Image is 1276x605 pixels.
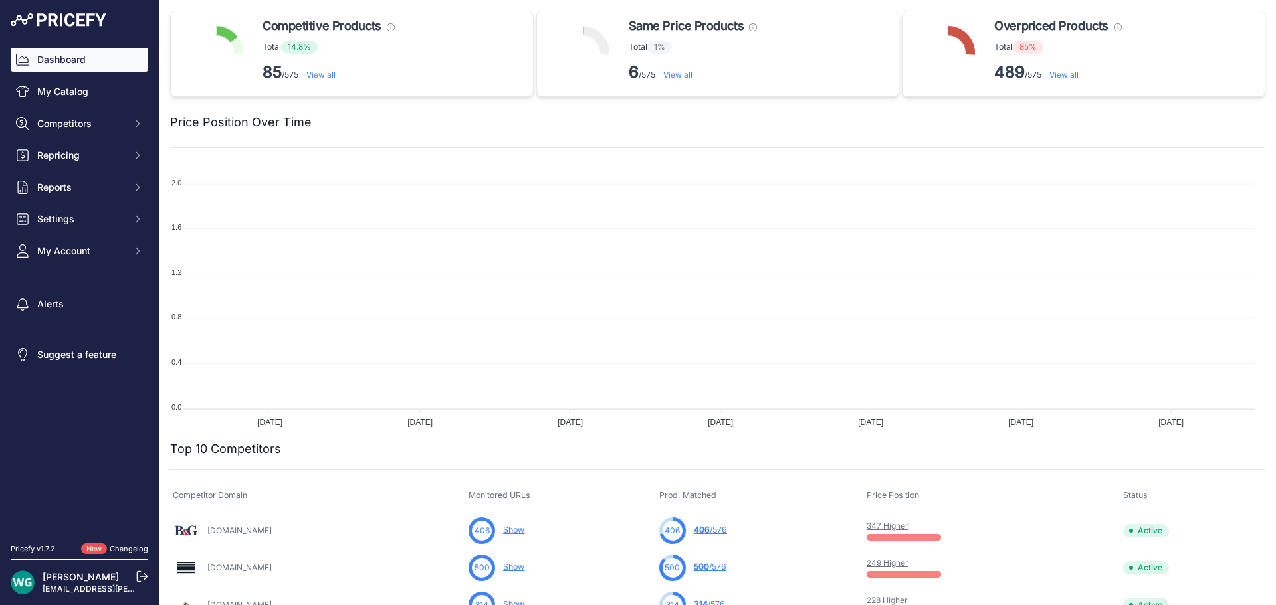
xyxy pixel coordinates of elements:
a: Show [503,525,524,535]
span: Status [1123,490,1148,500]
span: Settings [37,213,124,226]
tspan: 1.2 [171,268,181,276]
h2: Price Position Over Time [170,113,312,131]
a: Dashboard [11,48,148,72]
button: Settings [11,207,148,231]
span: Monitored URLs [469,490,530,500]
strong: 489 [994,62,1025,82]
a: [DOMAIN_NAME] [207,525,272,535]
span: 406 [665,525,680,537]
img: Pricefy Logo [11,13,106,27]
span: 406 [475,525,490,537]
tspan: 0.4 [171,358,181,366]
a: 347 Higher [867,521,908,531]
a: Show [503,562,524,572]
tspan: [DATE] [257,418,282,427]
tspan: 2.0 [171,179,181,187]
tspan: 0.0 [171,403,181,411]
span: 85% [1013,41,1043,54]
span: Active [1123,524,1169,537]
a: View all [1049,70,1079,80]
a: View all [306,70,336,80]
div: Pricefy v1.7.2 [11,543,55,555]
a: Suggest a feature [11,343,148,367]
a: [PERSON_NAME] [43,571,119,582]
span: Active [1123,561,1169,574]
p: /575 [994,62,1121,83]
tspan: [DATE] [708,418,733,427]
tspan: [DATE] [858,418,883,427]
a: My Catalog [11,80,148,104]
span: Price Position [867,490,919,500]
span: Competitors [37,117,124,130]
button: Reports [11,175,148,199]
span: Competitor Domain [173,490,247,500]
p: /575 [263,62,395,83]
a: [EMAIL_ADDRESS][PERSON_NAME][DOMAIN_NAME] [43,584,247,594]
span: 500 [694,562,709,572]
tspan: [DATE] [1008,418,1033,427]
p: /575 [629,62,757,83]
span: Competitive Products [263,17,381,35]
tspan: [DATE] [1158,418,1184,427]
span: Reports [37,181,124,194]
tspan: [DATE] [558,418,583,427]
a: 500/576 [694,562,726,572]
a: [DOMAIN_NAME] [207,562,272,572]
span: Prod. Matched [659,490,716,500]
span: 1% [647,41,672,54]
span: 500 [475,562,490,574]
strong: 85 [263,62,282,82]
button: Competitors [11,112,148,135]
a: 249 Higher [867,558,908,568]
button: My Account [11,239,148,263]
a: Changelog [110,544,148,553]
a: Alerts [11,292,148,316]
tspan: 0.8 [171,313,181,321]
span: My Account [37,244,124,258]
p: Total [629,41,757,54]
span: Overpriced Products [994,17,1108,35]
span: 14.8% [281,41,318,54]
a: View all [663,70,692,80]
nav: Sidebar [11,48,148,527]
a: 406/576 [694,525,727,535]
span: 406 [694,525,710,535]
span: Same Price Products [629,17,744,35]
button: Repricing [11,143,148,167]
span: Repricing [37,149,124,162]
span: 500 [665,562,680,574]
span: New [81,543,107,555]
a: 228 Higher [867,595,908,605]
p: Total [263,41,395,54]
strong: 6 [629,62,639,82]
tspan: 1.6 [171,223,181,231]
p: Total [994,41,1121,54]
tspan: [DATE] [407,418,433,427]
h2: Top 10 Competitors [170,440,281,458]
